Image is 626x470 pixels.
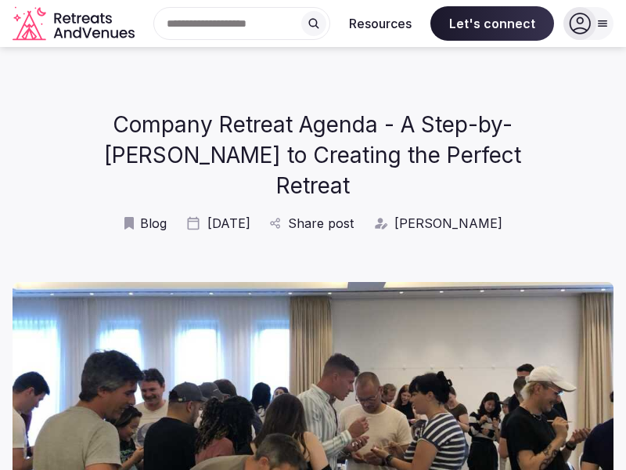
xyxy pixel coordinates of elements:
[430,6,554,41] span: Let's connect
[124,215,167,232] a: Blog
[288,215,354,232] span: Share post
[394,215,502,232] span: [PERSON_NAME]
[73,110,553,202] h1: Company Retreat Agenda - A Step-by-[PERSON_NAME] to Creating the Perfect Retreat
[140,215,167,232] span: Blog
[13,6,138,42] a: Visit the homepage
[336,6,424,41] button: Resources
[372,215,502,232] a: [PERSON_NAME]
[13,6,138,42] svg: Retreats and Venues company logo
